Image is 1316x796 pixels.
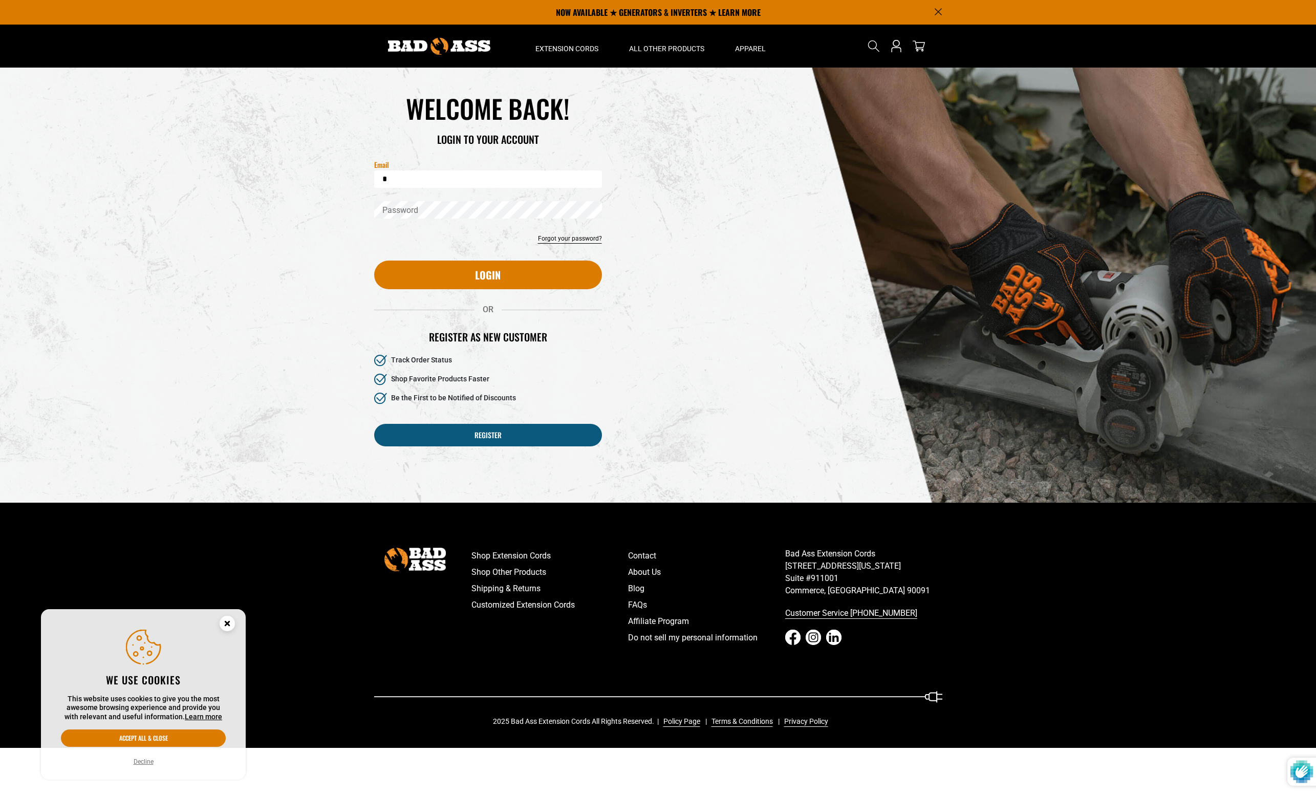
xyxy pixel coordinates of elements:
[471,597,629,613] a: Customized Extension Cords
[185,713,222,721] a: Learn more
[628,548,785,564] a: Contact
[707,716,773,727] a: Terms & Conditions
[374,92,602,124] h1: WELCOME BACK!
[628,597,785,613] a: FAQs
[538,234,602,243] a: Forgot your password?
[471,564,629,580] a: Shop Other Products
[628,613,785,630] a: Affiliate Program
[780,716,828,727] a: Privacy Policy
[785,548,942,597] p: Bad Ass Extension Cords [STREET_ADDRESS][US_STATE] Suite #911001 Commerce, [GEOGRAPHIC_DATA] 90091
[374,424,602,446] a: Register
[61,695,226,722] p: This website uses cookies to give you the most awesome browsing experience and provide you with r...
[866,38,882,54] summary: Search
[471,548,629,564] a: Shop Extension Cords
[374,330,602,343] h2: Register as new customer
[1290,758,1313,786] img: Protected by hCaptcha
[131,757,157,767] button: Decline
[535,44,598,53] span: Extension Cords
[614,25,720,68] summary: All Other Products
[374,374,602,385] li: Shop Favorite Products Faster
[474,305,502,314] span: OR
[785,605,942,621] a: Customer Service [PHONE_NUMBER]
[628,564,785,580] a: About Us
[388,38,490,55] img: Bad Ass Extension Cords
[384,548,446,571] img: Bad Ass Extension Cords
[628,630,785,646] a: Do not sell my personal information
[374,133,602,146] h3: LOGIN TO YOUR ACCOUNT
[374,355,602,367] li: Track Order Status
[61,673,226,686] h2: We use cookies
[471,580,629,597] a: Shipping & Returns
[374,261,602,289] button: Login
[628,580,785,597] a: Blog
[629,44,704,53] span: All Other Products
[41,609,246,780] aside: Cookie Consent
[659,716,700,727] a: Policy Page
[520,25,614,68] summary: Extension Cords
[374,393,602,404] li: Be the First to be Notified of Discounts
[493,716,835,727] div: 2025 Bad Ass Extension Cords All Rights Reserved.
[61,729,226,747] button: Accept all & close
[720,25,781,68] summary: Apparel
[735,44,766,53] span: Apparel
